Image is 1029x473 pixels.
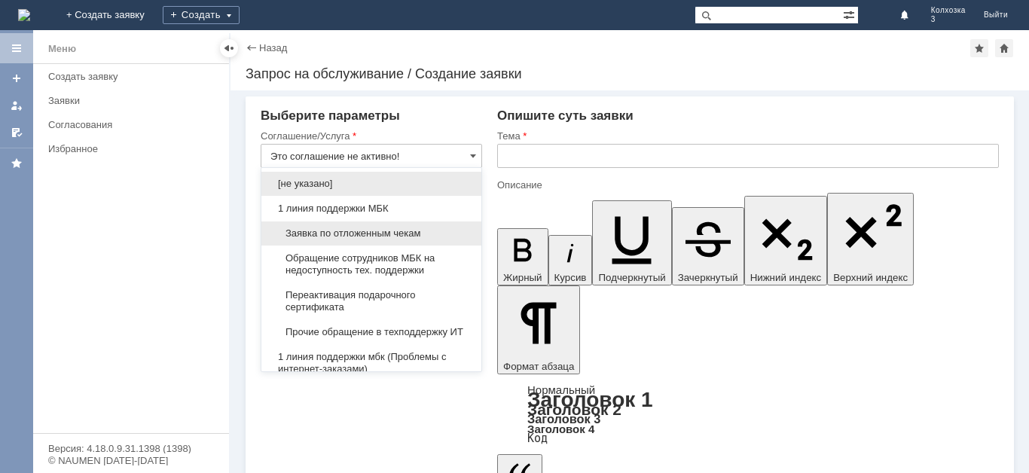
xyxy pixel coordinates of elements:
div: Избранное [48,143,203,154]
div: Версия: 4.18.0.9.31.1398 (1398) [48,444,214,453]
button: Формат абзаца [497,285,580,374]
span: Расширенный поиск [843,7,858,21]
button: Нижний индекс [744,196,828,285]
button: Верхний индекс [827,193,914,285]
div: Добавить в избранное [970,39,988,57]
div: Согласования [48,119,220,130]
div: Заявки [48,95,220,106]
div: Скрыть меню [220,39,238,57]
span: Нижний индекс [750,272,822,283]
div: Сделать домашней страницей [995,39,1013,57]
a: Мои согласования [5,121,29,145]
a: Заголовок 3 [527,412,600,426]
a: Заявки [42,89,226,112]
span: Обращение сотрудников МБК на недоступность тех. поддержки [270,252,472,276]
a: Мои заявки [5,93,29,117]
a: Код [527,432,548,445]
span: Колхозка [931,6,966,15]
a: Перейти на домашнюю страницу [18,9,30,21]
span: Формат абзаца [503,361,574,372]
a: Назад [259,42,287,53]
a: Создать заявку [42,65,226,88]
span: [не указано] [270,178,472,190]
div: Описание [497,180,996,190]
span: Курсив [554,272,587,283]
div: Запрос на обслуживание / Создание заявки [246,66,1014,81]
span: Выберите параметры [261,108,400,123]
div: Меню [48,40,76,58]
img: logo [18,9,30,21]
span: Жирный [503,272,542,283]
a: Создать заявку [5,66,29,90]
span: 1 линия поддержки МБК [270,203,472,215]
button: Курсив [548,235,593,285]
button: Зачеркнутый [672,207,744,285]
span: Заявка по отложенным чекам [270,227,472,240]
a: Заголовок 1 [527,388,653,411]
span: Верхний индекс [833,272,908,283]
div: Соглашение/Услуга [261,131,479,141]
a: Заголовок 2 [527,401,621,418]
div: © NAUMEN [DATE]-[DATE] [48,456,214,465]
div: Формат абзаца [497,385,999,444]
div: Тема [497,131,996,141]
a: Заголовок 4 [527,423,594,435]
span: Зачеркнутый [678,272,738,283]
a: Нормальный [527,383,595,396]
span: 3 [931,15,966,24]
span: 1 линия поддержки мбк (Проблемы с интернет-заказами) [270,351,472,375]
span: Переактивация подарочного сертификата [270,289,472,313]
div: Создать [163,6,240,24]
span: Прочие обращение в техподдержку ИТ [270,326,472,338]
button: Подчеркнутый [592,200,671,285]
div: Создать заявку [48,71,220,82]
span: Опишите суть заявки [497,108,634,123]
span: Подчеркнутый [598,272,665,283]
button: Жирный [497,228,548,285]
a: Согласования [42,113,226,136]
